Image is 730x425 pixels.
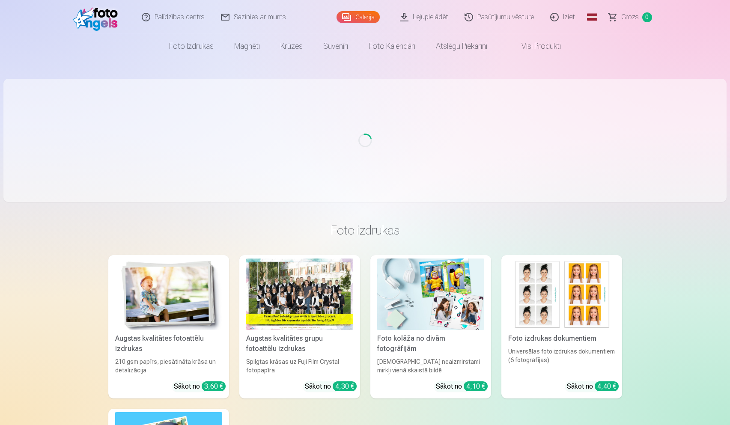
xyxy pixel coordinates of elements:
div: Sākot no [436,381,488,392]
a: Foto kalendāri [358,34,426,58]
div: Spilgtas krāsas uz Fuji Film Crystal fotopapīra [243,357,357,374]
a: Foto izdrukas dokumentiemFoto izdrukas dokumentiemUniversālas foto izdrukas dokumentiem (6 fotogr... [501,255,622,398]
div: Augstas kvalitātes fotoattēlu izdrukas [112,333,226,354]
h3: Foto izdrukas [115,223,615,238]
div: [DEMOGRAPHIC_DATA] neaizmirstami mirkļi vienā skaistā bildē [374,357,488,374]
div: 4,40 € [595,381,619,391]
div: Foto izdrukas dokumentiem [505,333,619,344]
a: Foto izdrukas [159,34,224,58]
div: Sākot no [174,381,226,392]
div: Augstas kvalitātes grupu fotoattēlu izdrukas [243,333,357,354]
div: 4,30 € [333,381,357,391]
div: Universālas foto izdrukas dokumentiem (6 fotogrāfijas) [505,347,619,374]
span: 0 [642,12,652,22]
a: Foto kolāža no divām fotogrāfijāmFoto kolāža no divām fotogrāfijām[DEMOGRAPHIC_DATA] neaizmirstam... [370,255,491,398]
a: Krūzes [270,34,313,58]
a: Magnēti [224,34,270,58]
div: Sākot no [567,381,619,392]
div: Sākot no [305,381,357,392]
img: /fa1 [73,3,122,31]
a: Suvenīri [313,34,358,58]
div: 210 gsm papīrs, piesātināta krāsa un detalizācija [112,357,226,374]
img: Foto kolāža no divām fotogrāfijām [377,259,484,330]
a: Visi produkti [498,34,571,58]
div: 4,10 € [464,381,488,391]
a: Galerija [337,11,380,23]
a: Augstas kvalitātes fotoattēlu izdrukasAugstas kvalitātes fotoattēlu izdrukas210 gsm papīrs, piesā... [108,255,229,398]
a: Augstas kvalitātes grupu fotoattēlu izdrukasSpilgtas krāsas uz Fuji Film Crystal fotopapīraSākot ... [239,255,360,398]
img: Foto izdrukas dokumentiem [508,259,615,330]
span: Grozs [621,12,639,22]
img: Augstas kvalitātes fotoattēlu izdrukas [115,259,222,330]
div: Foto kolāža no divām fotogrāfijām [374,333,488,354]
a: Atslēgu piekariņi [426,34,498,58]
div: 3,60 € [202,381,226,391]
